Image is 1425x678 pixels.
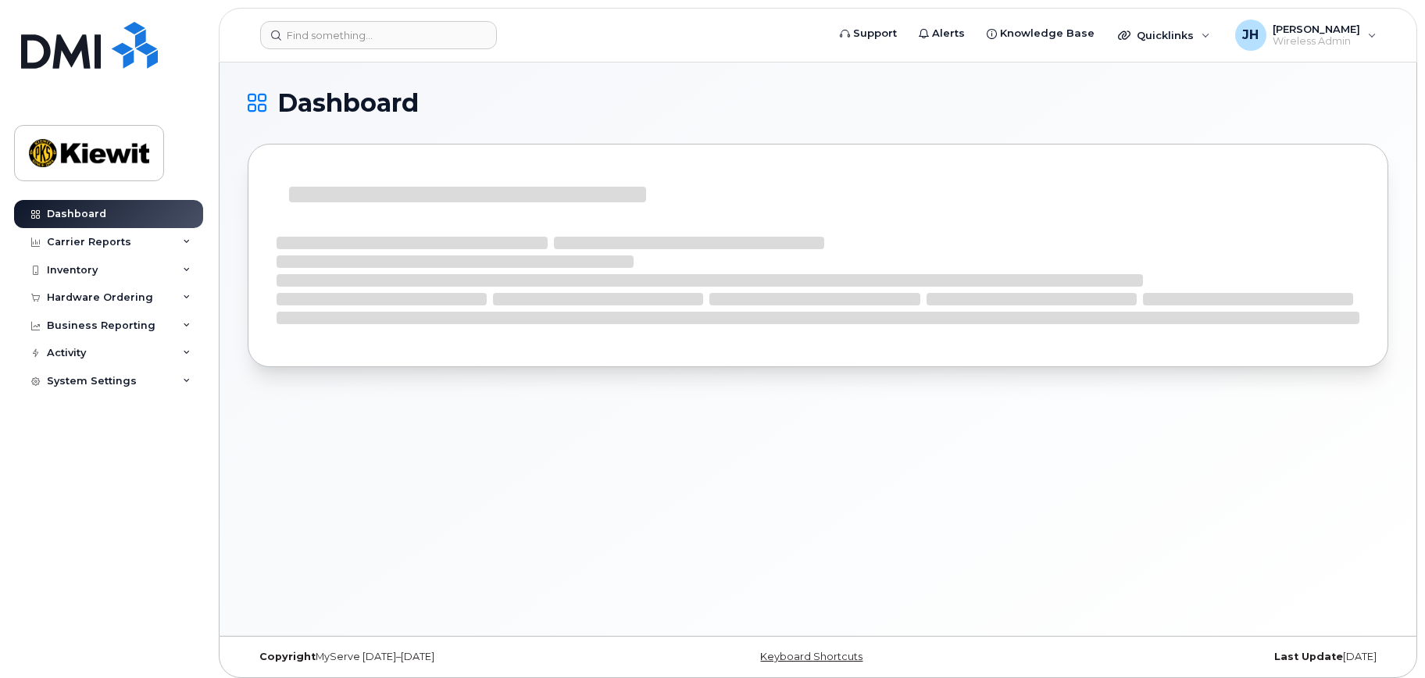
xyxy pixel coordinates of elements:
strong: Last Update [1274,651,1343,662]
div: MyServe [DATE]–[DATE] [248,651,628,663]
a: Keyboard Shortcuts [760,651,862,662]
div: [DATE] [1008,651,1388,663]
strong: Copyright [259,651,316,662]
span: Dashboard [277,91,419,115]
